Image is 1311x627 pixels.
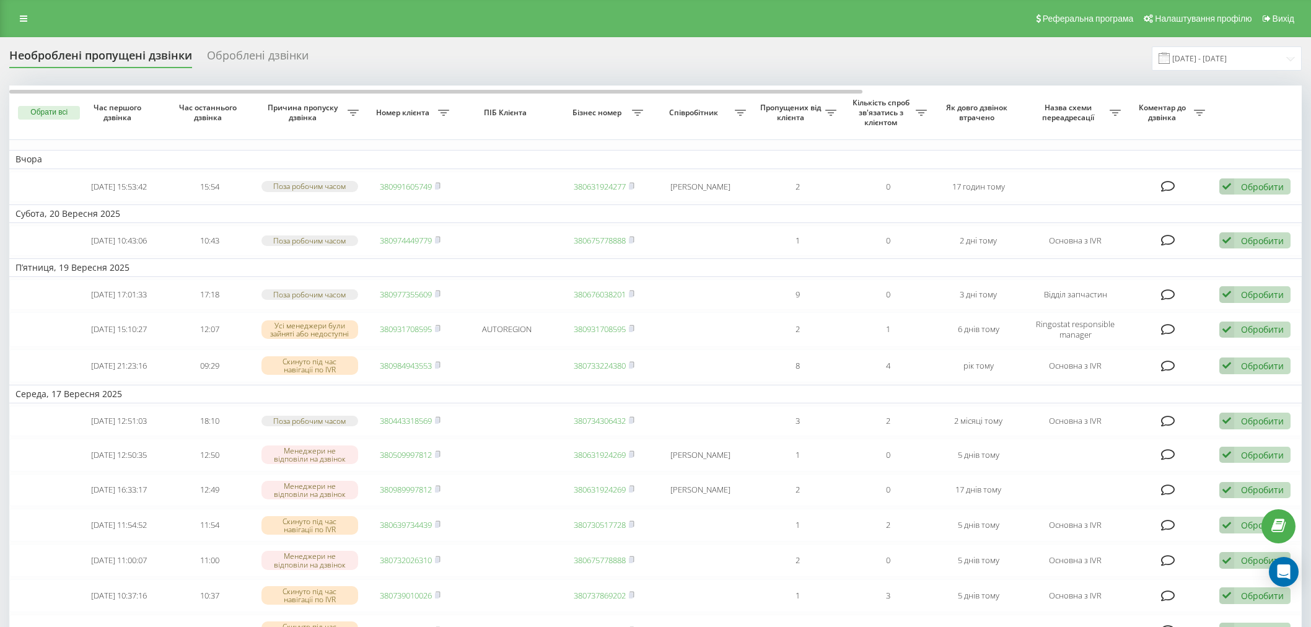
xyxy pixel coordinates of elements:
td: 18:10 [164,406,255,436]
div: Обробити [1241,484,1284,496]
td: П’ятниця, 19 Вересня 2025 [9,258,1302,277]
a: 380734306432 [574,415,626,426]
a: 380443318569 [380,415,432,426]
a: 380974449779 [380,235,432,246]
td: 1 [752,226,843,256]
td: 2 [752,544,843,577]
td: 2 місяці тому [933,406,1024,436]
div: Оброблені дзвінки [207,49,309,68]
div: Обробити [1241,415,1284,427]
td: 1 [843,312,933,347]
span: Пропущених від клієнта [758,103,825,122]
span: Час останнього дзвінка [175,103,245,122]
td: [DATE] 16:33:17 [74,474,164,507]
div: Поза робочим часом [261,235,359,246]
td: 2 дні тому [933,226,1024,256]
td: [DATE] 12:50:35 [74,439,164,471]
a: 380991605749 [380,181,432,192]
div: Обробити [1241,449,1284,461]
div: Менеджери не відповіли на дзвінок [261,481,359,499]
div: Обробити [1241,289,1284,300]
td: 0 [843,474,933,507]
a: 380676038201 [574,289,626,300]
td: Основна з IVR [1024,544,1127,577]
td: 11:00 [164,544,255,577]
a: 380675778888 [574,555,626,566]
div: Поза робочим часом [261,289,359,300]
td: [PERSON_NAME] [649,474,753,507]
div: Обробити [1241,181,1284,193]
td: [PERSON_NAME] [649,172,753,202]
a: 380631924269 [574,484,626,495]
td: 2 [843,406,933,436]
td: [DATE] 11:54:52 [74,509,164,541]
td: 09:29 [164,349,255,382]
a: 380730517728 [574,519,626,530]
div: Усі менеджери були зайняті або недоступні [261,320,359,339]
td: [DATE] 17:01:33 [74,279,164,310]
div: Скинуто під час навігації по IVR [261,356,359,375]
td: 2 [752,172,843,202]
td: 2 [752,312,843,347]
div: Обробити [1241,235,1284,247]
span: Коментар до дзвінка [1133,103,1194,122]
td: Середа, 17 Вересня 2025 [9,385,1302,403]
td: Відділ запчастин [1024,279,1127,310]
td: AUTOREGION [455,312,559,347]
td: 12:07 [164,312,255,347]
div: Необроблені пропущені дзвінки [9,49,192,68]
td: 10:37 [164,579,255,612]
td: 3 [843,579,933,612]
span: Час першого дзвінка [84,103,154,122]
td: 2 [752,474,843,507]
td: Вчора [9,150,1302,169]
a: 380931708595 [380,323,432,335]
td: 0 [843,279,933,310]
span: Налаштування профілю [1155,14,1252,24]
td: 5 днів тому [933,544,1024,577]
span: Причина пропуску дзвінка [261,103,347,122]
span: Номер клієнта [371,108,438,118]
a: 380989997812 [380,484,432,495]
td: [DATE] 15:10:27 [74,312,164,347]
a: 380977355609 [380,289,432,300]
td: 5 днів тому [933,509,1024,541]
td: 17 годин тому [933,172,1024,202]
td: 17:18 [164,279,255,310]
td: [DATE] 10:43:06 [74,226,164,256]
div: Поза робочим часом [261,416,359,426]
td: Основна з IVR [1024,406,1127,436]
td: [DATE] 11:00:07 [74,544,164,577]
td: 11:54 [164,509,255,541]
a: 380984943553 [380,360,432,371]
a: 380737869202 [574,590,626,601]
div: Обробити [1241,555,1284,566]
td: [DATE] 21:23:16 [74,349,164,382]
td: Основна з IVR [1024,226,1127,256]
span: ПІБ Клієнта [466,108,548,118]
td: 1 [752,509,843,541]
td: 0 [843,226,933,256]
div: Скинуто під час навігації по IVR [261,516,359,535]
td: 3 [752,406,843,436]
td: 12:50 [164,439,255,471]
td: [DATE] 15:53:42 [74,172,164,202]
td: [DATE] 10:37:16 [74,579,164,612]
a: 380675778888 [574,235,626,246]
span: Співробітник [655,108,735,118]
td: 0 [843,544,933,577]
td: 3 дні тому [933,279,1024,310]
span: Бізнес номер [565,108,632,118]
td: Субота, 20 Вересня 2025 [9,204,1302,223]
a: 380509997812 [380,449,432,460]
a: 380732026310 [380,555,432,566]
td: 6 днів тому [933,312,1024,347]
td: 8 [752,349,843,382]
span: Кількість спроб зв'язатись з клієнтом [849,98,916,127]
div: Обробити [1241,590,1284,602]
span: Як довго дзвінок втрачено [944,103,1014,122]
span: Вихід [1273,14,1294,24]
td: 2 [843,509,933,541]
a: 380631924269 [574,449,626,460]
div: Менеджери не відповіли на дзвінок [261,445,359,464]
